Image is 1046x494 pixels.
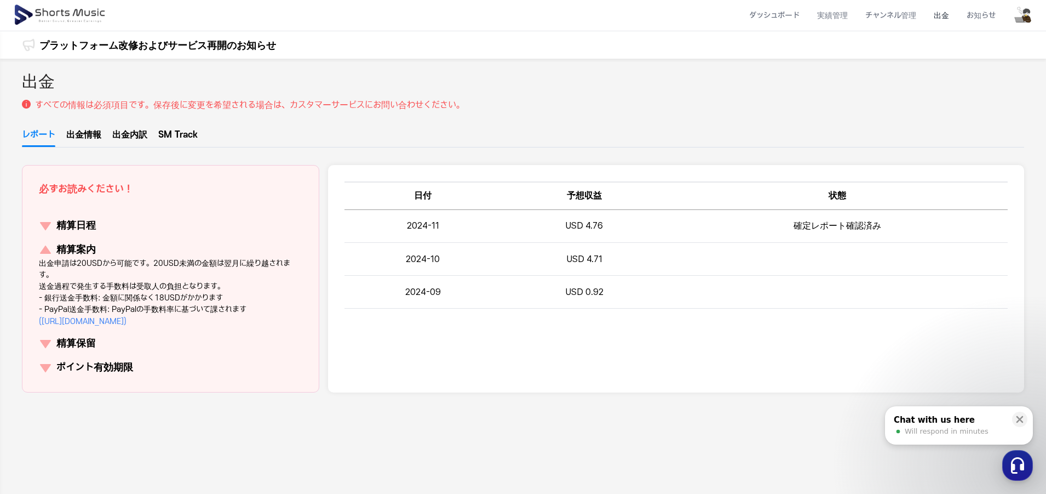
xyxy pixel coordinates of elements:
[35,99,464,112] p: すべての情報は必須項目です。保存後に変更を希望される場合は、カスタマーサービスにお問い合わせください。
[344,276,501,309] td: 2024-09
[22,70,55,94] h2: 出金
[22,100,31,109] img: 설명 아이콘
[857,1,925,30] a: チャンネル管理
[56,218,96,234] p: 精算日程
[808,1,857,30] a: 実績管理
[566,254,602,264] span: USD 4.71
[668,182,1008,209] th: 状態
[344,182,501,209] th: 日付
[39,38,276,53] a: プラットフォーム改修およびサービス再開のお知らせ
[112,128,147,147] a: 出金内訳
[66,128,101,147] a: 出金情報
[668,210,1008,243] td: 確定レポート確認済み
[39,317,127,326] a: ([URL][DOMAIN_NAME])
[740,1,808,30] a: ダッシュボード
[141,348,210,375] a: Settings
[565,220,603,231] span: USD 4.76
[925,1,958,30] a: 出金
[501,182,668,209] th: 予想収益
[1013,5,1033,25] img: 사용자 이미지
[28,364,47,373] span: Home
[56,360,133,376] p: ポイント有効期限
[22,128,55,147] a: レポート
[39,360,302,376] button: ポイント有効期限
[344,210,501,243] td: 2024-11
[39,218,302,234] button: 精算日程
[39,242,302,258] button: 精算案内
[22,38,35,52] img: 알림 아이콘
[158,128,198,147] a: SM Track
[72,348,141,375] a: Messages
[39,336,302,351] button: 精算保留
[56,336,96,351] p: 精算保留
[39,258,302,327] p: 出金申請は20USDから可能です。20USD未満の金額は翌月に繰り越されます。 送金過程で発生する手数料は受取人の負担となります。 - 銀行送金手数料: 金額に関係なく18USDがかかります -...
[565,287,604,297] span: USD 0.92
[39,182,133,197] p: 必ずお読みください！
[56,242,96,258] p: 精算案内
[162,364,189,373] span: Settings
[91,365,123,373] span: Messages
[344,243,501,276] td: 2024-10
[958,1,1004,30] a: お知らせ
[3,348,72,375] a: Home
